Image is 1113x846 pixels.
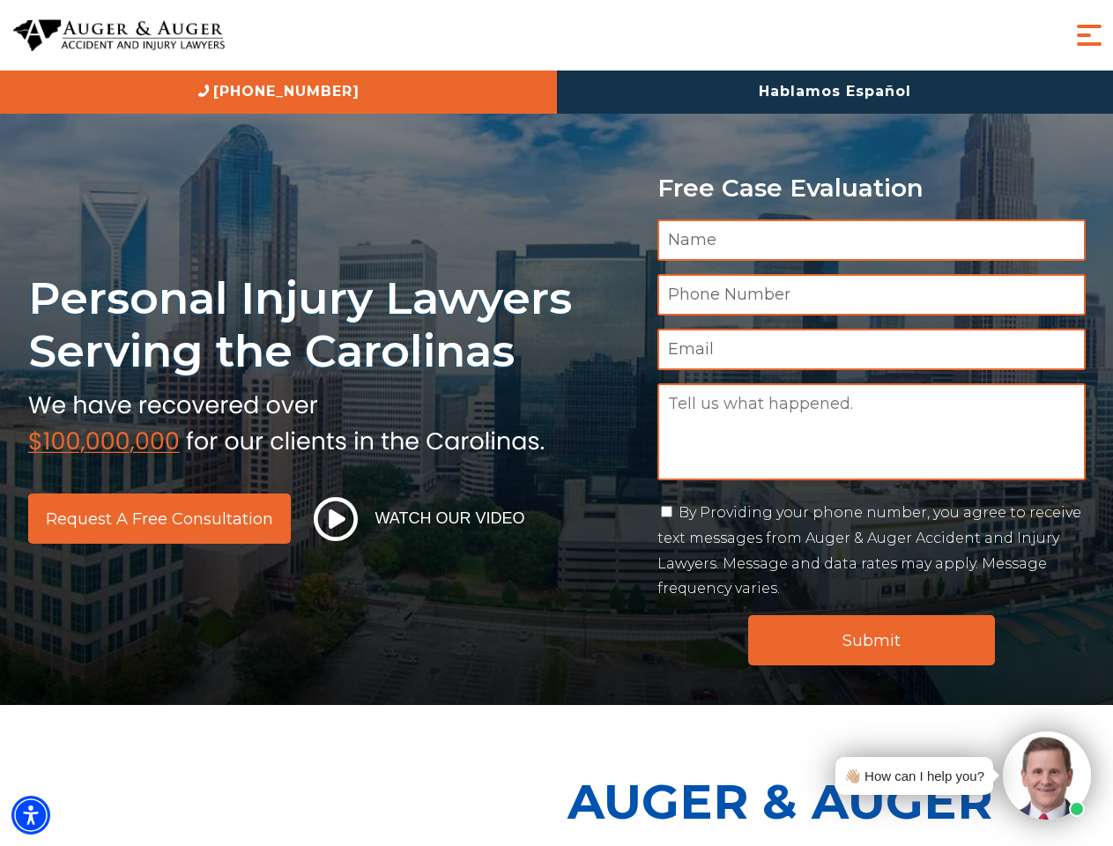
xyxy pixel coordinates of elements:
[657,274,1086,315] input: Phone Number
[11,796,50,835] div: Accessibility Menu
[568,758,1103,845] p: Auger & Auger
[844,764,984,788] div: 👋🏼 How can I help you?
[308,496,531,542] button: Watch Our Video
[748,615,995,665] input: Submit
[13,19,225,52] img: Auger & Auger Accident and Injury Lawyers Logo
[657,219,1086,261] input: Name
[28,493,291,544] a: Request a Free Consultation
[28,387,545,454] img: sub text
[1072,18,1107,53] button: Menu
[657,174,1086,202] p: Free Case Evaluation
[1003,731,1091,820] img: Intaker widget Avatar
[657,504,1081,597] label: By Providing your phone number, you agree to receive text messages from Auger & Auger Accident an...
[28,271,636,378] h1: Personal Injury Lawyers Serving the Carolinas
[46,511,273,527] span: Request a Free Consultation
[657,329,1086,370] input: Email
